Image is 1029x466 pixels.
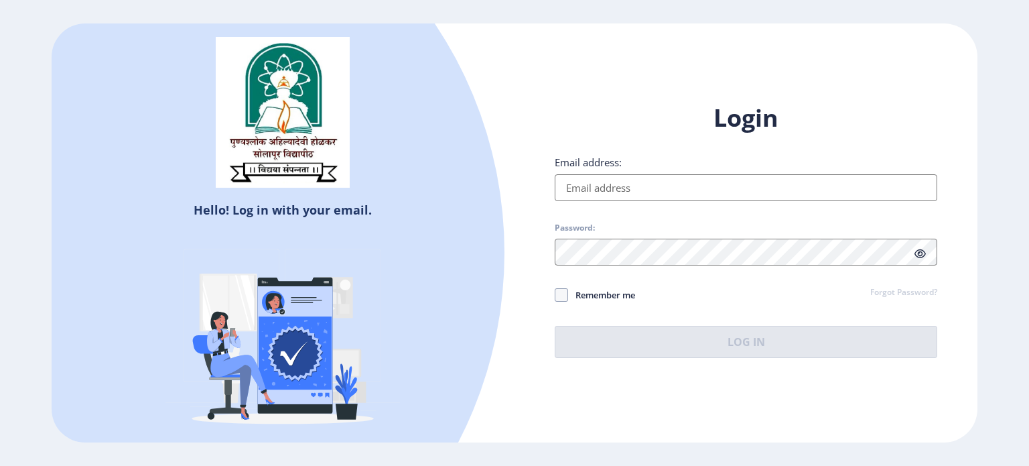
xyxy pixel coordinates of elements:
span: Remember me [568,287,635,303]
button: Log In [555,326,937,358]
h1: Login [555,102,937,134]
label: Email address: [555,156,622,169]
input: Email address [555,174,937,201]
img: Verified-rafiki.svg [165,223,400,458]
a: Forgot Password? [870,287,937,299]
img: sulogo.png [216,37,350,188]
label: Password: [555,223,595,233]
